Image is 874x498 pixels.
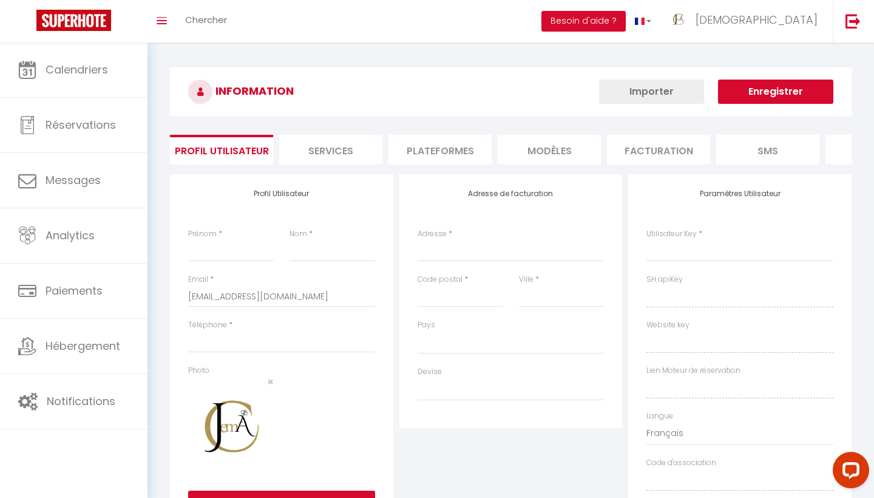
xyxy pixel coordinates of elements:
iframe: LiveChat chat widget [823,447,874,498]
li: Profil Utilisateur [170,135,273,165]
span: [DEMOGRAPHIC_DATA] [696,12,818,27]
label: Téléphone [188,319,227,331]
img: 17124094981093.png [188,387,274,473]
button: Close [267,377,274,387]
h4: Profil Utilisateur [188,189,375,198]
label: Langue [646,411,673,422]
label: Pays [418,319,435,331]
label: Email [188,274,208,285]
button: Enregistrer [718,80,833,104]
label: Code postal [418,274,462,285]
span: Réservations [46,117,116,132]
li: SMS [716,135,819,165]
label: SH apiKey [646,274,683,285]
label: Prénom [188,228,217,240]
li: Facturation [607,135,710,165]
label: Utilisateur Key [646,228,697,240]
span: Calendriers [46,62,108,77]
img: logout [845,13,861,29]
li: Plateformes [388,135,492,165]
button: Besoin d'aide ? [541,11,626,32]
label: Adresse [418,228,447,240]
label: Ville [519,274,534,285]
span: Chercher [185,13,227,26]
h3: INFORMATION [170,67,852,116]
h4: Adresse de facturation [418,189,605,198]
span: Messages [46,172,101,188]
span: Notifications [47,394,115,409]
span: Analytics [46,228,95,243]
img: Super Booking [36,10,111,31]
button: Importer [599,80,704,104]
li: Services [279,135,382,165]
span: Paiements [46,283,103,298]
label: Website key [646,319,689,331]
img: ... [669,11,688,29]
label: Code d'association [646,457,716,469]
label: Photo [188,365,209,377]
label: Lien Moteur de réservation [646,365,740,377]
span: Hébergement [46,338,120,353]
li: MODÈLES [498,135,601,165]
label: Devise [418,366,442,378]
label: Nom [290,228,307,240]
span: × [267,374,274,389]
h4: Paramètres Utilisateur [646,189,833,198]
